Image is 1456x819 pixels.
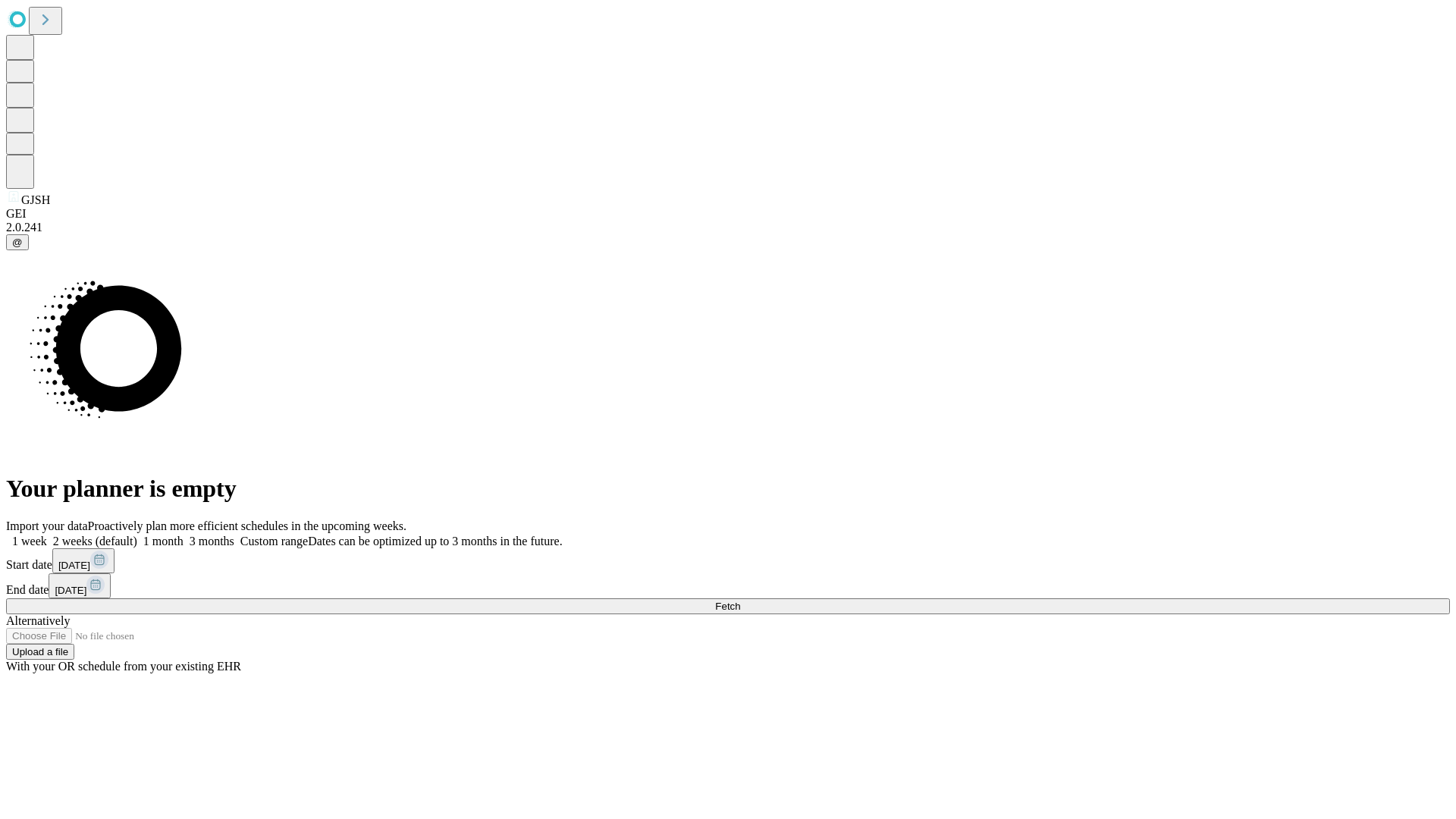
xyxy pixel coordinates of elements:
span: With your OR schedule from your existing EHR [6,660,241,673]
span: [DATE] [58,560,90,571]
span: 1 month [143,535,184,548]
span: Fetch [715,601,740,612]
span: 2 weeks (default) [53,535,137,548]
div: 2.0.241 [6,221,1450,234]
span: GJSH [21,193,50,206]
button: @ [6,234,29,250]
h1: Your planner is empty [6,475,1450,503]
span: @ [12,237,23,248]
span: [DATE] [55,585,86,596]
span: Dates can be optimized up to 3 months in the future. [308,535,562,548]
button: Fetch [6,598,1450,614]
span: Alternatively [6,614,70,627]
span: Custom range [240,535,308,548]
div: End date [6,573,1450,598]
button: [DATE] [52,548,115,573]
span: Import your data [6,519,88,532]
div: GEI [6,207,1450,221]
span: 1 week [12,535,47,548]
button: [DATE] [49,573,111,598]
button: Upload a file [6,644,74,660]
div: Start date [6,548,1450,573]
span: Proactively plan more efficient schedules in the upcoming weeks. [88,519,406,532]
span: 3 months [190,535,234,548]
